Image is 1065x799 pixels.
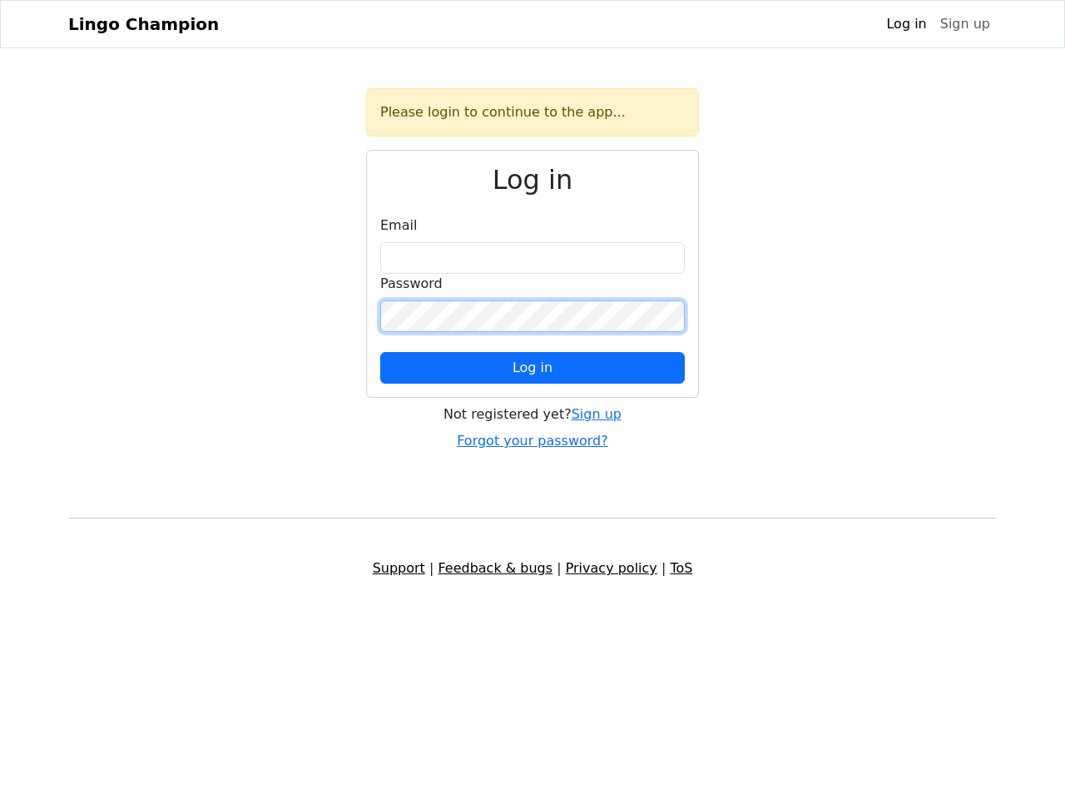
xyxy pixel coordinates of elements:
a: Privacy policy [566,560,657,576]
a: Support [373,560,425,576]
button: Log in [380,352,685,384]
a: Lingo Champion [68,7,219,41]
div: | | | [58,558,1007,578]
span: Log in [513,360,552,375]
h2: Log in [380,164,685,196]
a: Sign up [572,406,622,422]
div: Not registered yet? [366,404,699,424]
a: Forgot your password? [457,433,608,449]
a: ToS [670,560,692,576]
div: Please login to continue to the app... [366,88,699,136]
a: Feedback & bugs [438,560,552,576]
a: Sign up [934,7,997,41]
label: Password [380,274,443,294]
a: Log in [879,7,933,41]
label: Email [380,216,417,236]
